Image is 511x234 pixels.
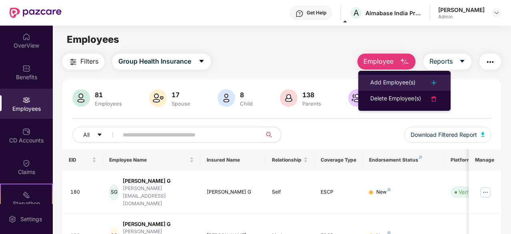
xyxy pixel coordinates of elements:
[109,157,188,163] span: Employee Name
[429,78,439,88] img: svg+xml;base64,PHN2ZyB4bWxucz0iaHR0cDovL3d3dy53My5vcmcvMjAwMC9zdmciIHdpZHRoPSIyNCIgaGVpZ2h0PSIyNC...
[200,149,265,171] th: Insured Name
[218,89,235,107] img: svg+xml;base64,PHN2ZyB4bWxucz0iaHR0cDovL3d3dy53My5vcmcvMjAwMC9zdmciIHhtbG5zOnhsaW5rPSJodHRwOi8vd3...
[265,149,314,171] th: Relationship
[451,157,495,163] div: Platform Status
[103,149,200,171] th: Employee Name
[83,130,90,139] span: All
[22,96,30,104] img: svg+xml;base64,PHN2ZyBpZD0iRW1wbG95ZWVzIiB4bWxucz0iaHR0cDovL3d3dy53My5vcmcvMjAwMC9zdmciIHdpZHRoPS...
[22,191,30,199] img: svg+xml;base64,PHN2ZyB4bWxucz0iaHR0cDovL3d3dy53My5vcmcvMjAwMC9zdmciIHdpZHRoPSIyMSIgaGVpZ2h0PSIyMC...
[8,215,16,223] img: svg+xml;base64,PHN2ZyBpZD0iU2V0dGluZy0yMHgyMCIgeG1sbnM9Imh0dHA6Ly93d3cudzMub3JnLzIwMDAvc3ZnIiB3aW...
[112,54,211,70] button: Group Health Insurancecaret-down
[348,89,366,107] img: svg+xml;base64,PHN2ZyB4bWxucz0iaHR0cDovL3d3dy53My5vcmcvMjAwMC9zdmciIHhtbG5zOnhsaW5rPSJodHRwOi8vd3...
[170,100,192,107] div: Spouse
[261,132,277,138] span: search
[1,200,52,208] div: Stepathon
[321,188,357,196] div: ESCP
[198,58,205,65] span: caret-down
[118,56,191,66] span: Group Health Insurance
[72,127,121,143] button: Allcaret-down
[272,188,308,196] div: Self
[67,34,119,45] span: Employees
[353,8,359,18] span: A
[307,10,326,16] div: Get Help
[370,78,415,88] div: Add Employee(s)
[429,94,439,104] img: svg+xml;base64,PHN2ZyB4bWxucz0iaHR0cDovL3d3dy53My5vcmcvMjAwMC9zdmciIHdpZHRoPSIyNCIgaGVpZ2h0PSIyNC...
[429,56,453,66] span: Reports
[238,91,254,99] div: 8
[207,188,259,196] div: [PERSON_NAME] G
[10,8,62,18] img: New Pazcare Logo
[170,91,192,99] div: 17
[18,215,44,223] div: Settings
[459,188,478,196] div: Verified
[93,100,124,107] div: Employees
[97,132,102,138] span: caret-down
[365,9,421,17] div: Almabase India Private Limited
[357,54,415,70] button: Employee
[404,127,491,143] button: Download Filtered Report
[238,100,254,107] div: Child
[438,14,485,20] div: Admin
[376,188,391,196] div: New
[261,127,281,143] button: search
[363,56,393,66] span: Employee
[438,6,485,14] div: [PERSON_NAME]
[400,57,409,67] img: svg+xml;base64,PHN2ZyB4bWxucz0iaHR0cDovL3d3dy53My5vcmcvMjAwMC9zdmciIHhtbG5zOnhsaW5rPSJodHRwOi8vd3...
[301,100,323,107] div: Parents
[369,157,437,163] div: Endorsement Status
[123,185,194,208] div: [PERSON_NAME][EMAIL_ADDRESS][DOMAIN_NAME]
[493,10,500,16] img: svg+xml;base64,PHN2ZyBpZD0iRHJvcGRvd24tMzJ4MzIiIHhtbG5zPSJodHRwOi8vd3d3LnczLm9yZy8yMDAwL3N2ZyIgd2...
[68,57,78,67] img: svg+xml;base64,PHN2ZyB4bWxucz0iaHR0cDovL3d3dy53My5vcmcvMjAwMC9zdmciIHdpZHRoPSIyNCIgaGVpZ2h0PSIyNC...
[370,94,421,104] div: Delete Employee(s)
[80,56,98,66] span: Filters
[314,149,363,171] th: Coverage Type
[70,188,97,196] div: 180
[22,33,30,41] img: svg+xml;base64,PHN2ZyBpZD0iSG9tZSIgeG1sbnM9Imh0dHA6Ly93d3cudzMub3JnLzIwMDAvc3ZnIiB3aWR0aD0iMjAiIG...
[22,159,30,167] img: svg+xml;base64,PHN2ZyBpZD0iQ2xhaW0iIHhtbG5zPSJodHRwOi8vd3d3LnczLm9yZy8yMDAwL3N2ZyIgd2lkdGg9IjIwIi...
[123,177,194,185] div: [PERSON_NAME] G
[62,149,103,171] th: EID
[387,188,391,191] img: svg+xml;base64,PHN2ZyB4bWxucz0iaHR0cDovL3d3dy53My5vcmcvMjAwMC9zdmciIHdpZHRoPSI4IiBoZWlnaHQ9IjgiIH...
[481,132,485,137] img: svg+xml;base64,PHN2ZyB4bWxucz0iaHR0cDovL3d3dy53My5vcmcvMjAwMC9zdmciIHhtbG5zOnhsaW5rPSJodHRwOi8vd3...
[295,10,303,18] img: svg+xml;base64,PHN2ZyBpZD0iSGVscC0zMngzMiIgeG1sbnM9Imh0dHA6Ly93d3cudzMub3JnLzIwMDAvc3ZnIiB3aWR0aD...
[69,157,91,163] span: EID
[22,64,30,72] img: svg+xml;base64,PHN2ZyBpZD0iQmVuZWZpdHMiIHhtbG5zPSJodHRwOi8vd3d3LnczLm9yZy8yMDAwL3N2ZyIgd2lkdGg9Ij...
[301,91,323,99] div: 138
[419,156,422,159] img: svg+xml;base64,PHN2ZyB4bWxucz0iaHR0cDovL3d3dy53My5vcmcvMjAwMC9zdmciIHdpZHRoPSI4IiBoZWlnaHQ9IjgiIH...
[272,157,302,163] span: Relationship
[22,128,30,136] img: svg+xml;base64,PHN2ZyBpZD0iQ0RfQWNjb3VudHMiIGRhdGEtbmFtZT0iQ0QgQWNjb3VudHMiIHhtbG5zPSJodHRwOi8vd3...
[62,54,104,70] button: Filters
[479,186,492,199] img: manageButton
[109,184,118,200] div: SG
[469,149,501,171] th: Manage
[411,130,477,139] span: Download Filtered Report
[72,89,90,107] img: svg+xml;base64,PHN2ZyB4bWxucz0iaHR0cDovL3d3dy53My5vcmcvMjAwMC9zdmciIHhtbG5zOnhsaW5rPSJodHRwOi8vd3...
[280,89,297,107] img: svg+xml;base64,PHN2ZyB4bWxucz0iaHR0cDovL3d3dy53My5vcmcvMjAwMC9zdmciIHhtbG5zOnhsaW5rPSJodHRwOi8vd3...
[149,89,167,107] img: svg+xml;base64,PHN2ZyB4bWxucz0iaHR0cDovL3d3dy53My5vcmcvMjAwMC9zdmciIHhtbG5zOnhsaW5rPSJodHRwOi8vd3...
[459,58,465,65] span: caret-down
[123,220,194,228] div: [PERSON_NAME] G
[93,91,124,99] div: 81
[423,54,471,70] button: Reportscaret-down
[485,57,495,67] img: svg+xml;base64,PHN2ZyB4bWxucz0iaHR0cDovL3d3dy53My5vcmcvMjAwMC9zdmciIHdpZHRoPSIyNCIgaGVpZ2h0PSIyNC...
